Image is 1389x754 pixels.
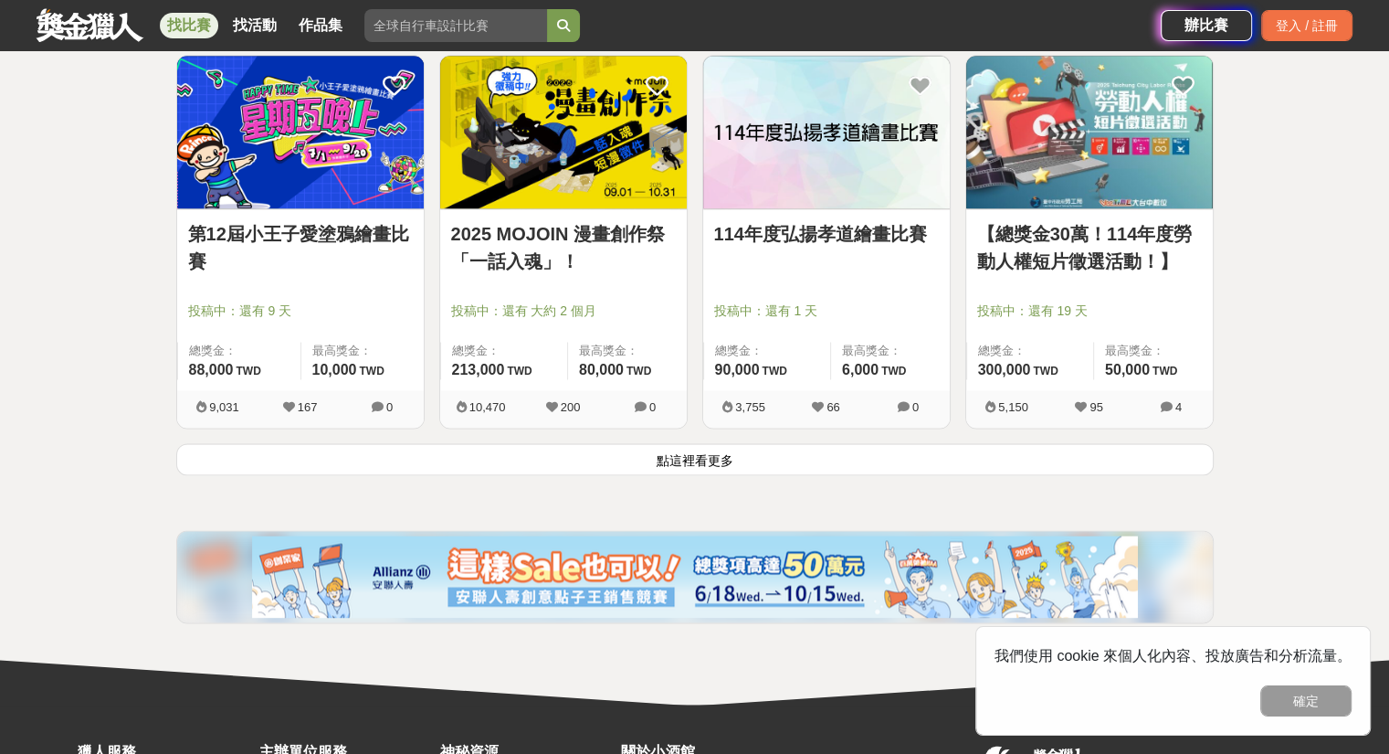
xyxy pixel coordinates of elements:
span: 最高獎金： [579,342,676,360]
span: 213,000 [452,362,505,377]
span: 3,755 [735,400,765,414]
span: TWD [359,365,384,377]
span: 總獎金： [715,342,819,360]
img: Cover Image [966,56,1213,208]
span: 66 [826,400,839,414]
a: 【總獎金30萬！114年度勞動人權短片徵選活動！】 [977,220,1202,275]
span: 投稿中：還有 19 天 [977,302,1202,321]
a: Cover Image [177,56,424,209]
a: Cover Image [440,56,687,209]
span: 10,000 [312,362,357,377]
span: 0 [649,400,656,414]
a: 找比賽 [160,13,218,38]
span: 4 [1175,400,1182,414]
a: 作品集 [291,13,350,38]
a: Cover Image [703,56,950,209]
span: 80,000 [579,362,624,377]
span: 90,000 [715,362,760,377]
span: TWD [1033,365,1058,377]
img: Cover Image [703,56,950,208]
span: 300,000 [978,362,1031,377]
span: TWD [236,365,260,377]
img: cf4fb443-4ad2-4338-9fa3-b46b0bf5d316.png [252,536,1138,618]
span: 88,000 [189,362,234,377]
button: 點這裡看更多 [176,443,1214,475]
span: 0 [912,400,919,414]
span: 5,150 [998,400,1028,414]
span: 我們使用 cookie 來個人化內容、投放廣告和分析流量。 [994,648,1352,664]
span: 95 [1089,400,1102,414]
span: TWD [762,365,786,377]
input: 全球自行車設計比賽 [364,9,547,42]
a: Cover Image [966,56,1213,209]
span: 6,000 [842,362,879,377]
span: 總獎金： [452,342,556,360]
span: TWD [507,365,531,377]
span: 200 [561,400,581,414]
a: 辦比賽 [1161,10,1252,41]
a: 第12屆小王子愛塗鴉繪畫比賽 [188,220,413,275]
span: 投稿中：還有 1 天 [714,302,939,321]
span: 投稿中：還有 大約 2 個月 [451,302,676,321]
span: 最高獎金： [312,342,413,360]
span: 10,470 [469,400,506,414]
button: 確定 [1260,685,1352,717]
span: 投稿中：還有 9 天 [188,302,413,321]
img: Cover Image [177,56,424,208]
span: 167 [298,400,318,414]
span: 總獎金： [978,342,1082,360]
span: 最高獎金： [842,342,939,360]
span: TWD [881,365,906,377]
a: 2025 MOJOIN 漫畫創作祭「一話入魂」！ [451,220,676,275]
span: 最高獎金： [1105,342,1202,360]
span: 總獎金： [189,342,289,360]
span: 50,000 [1105,362,1150,377]
span: 9,031 [209,400,239,414]
div: 登入 / 註冊 [1261,10,1352,41]
a: 找活動 [226,13,284,38]
span: TWD [626,365,651,377]
span: TWD [1152,365,1177,377]
span: 0 [386,400,393,414]
a: 114年度弘揚孝道繪畫比賽 [714,220,939,248]
img: Cover Image [440,56,687,208]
